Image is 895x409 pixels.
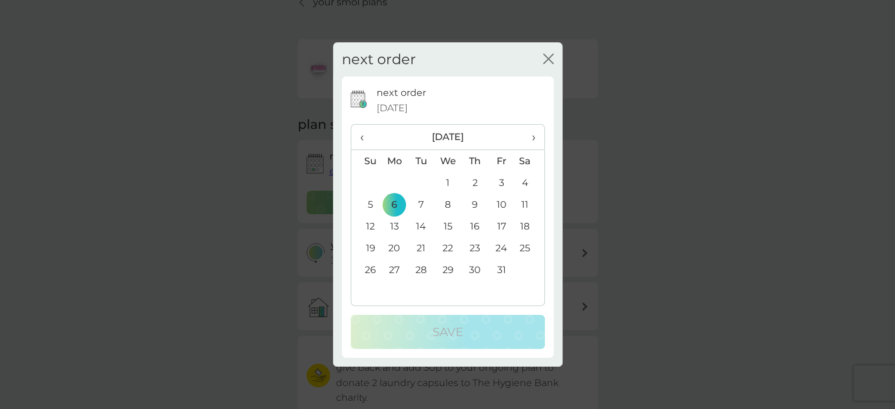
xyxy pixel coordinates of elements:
[514,150,544,172] th: Sa
[488,215,514,237] td: 17
[408,237,434,259] td: 21
[381,125,515,150] th: [DATE]
[434,150,461,172] th: We
[514,194,544,215] td: 11
[408,215,434,237] td: 14
[377,101,408,116] span: [DATE]
[461,215,488,237] td: 16
[408,150,434,172] th: Tu
[488,194,514,215] td: 10
[381,259,408,281] td: 27
[514,172,544,194] td: 4
[351,315,545,349] button: Save
[543,54,554,66] button: close
[434,172,461,194] td: 1
[461,237,488,259] td: 23
[461,259,488,281] td: 30
[351,259,381,281] td: 26
[381,194,408,215] td: 6
[461,172,488,194] td: 2
[434,215,461,237] td: 15
[408,194,434,215] td: 7
[434,237,461,259] td: 22
[488,150,514,172] th: Fr
[351,237,381,259] td: 19
[360,125,372,149] span: ‹
[342,51,416,68] h2: next order
[381,150,408,172] th: Mo
[488,259,514,281] td: 31
[488,172,514,194] td: 3
[514,237,544,259] td: 25
[488,237,514,259] td: 24
[461,194,488,215] td: 9
[351,150,381,172] th: Su
[381,215,408,237] td: 13
[351,215,381,237] td: 12
[514,215,544,237] td: 18
[523,125,535,149] span: ›
[434,194,461,215] td: 8
[351,194,381,215] td: 5
[381,237,408,259] td: 20
[461,150,488,172] th: Th
[377,85,426,101] p: next order
[408,259,434,281] td: 28
[432,322,463,341] p: Save
[434,259,461,281] td: 29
